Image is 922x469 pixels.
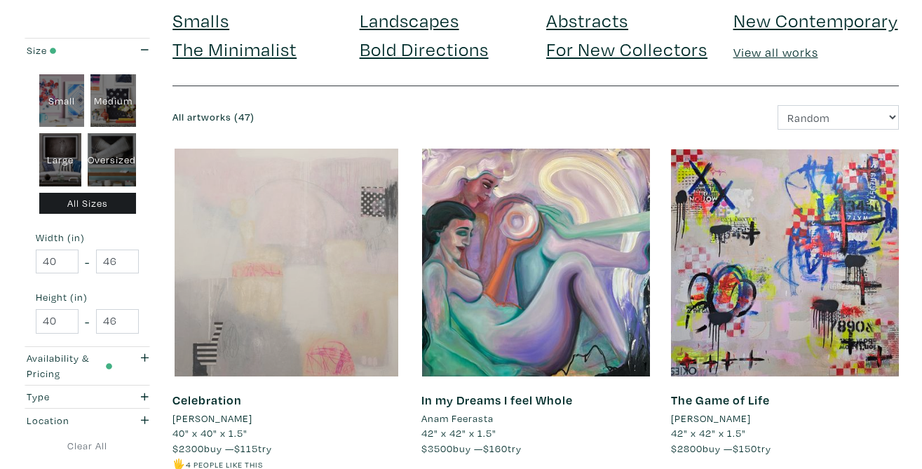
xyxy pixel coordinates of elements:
div: Oversized [88,133,136,186]
div: All Sizes [39,193,136,215]
a: The Game of Life [671,392,770,408]
a: Smalls [172,8,229,32]
span: - [85,312,90,331]
span: $115 [234,442,258,455]
a: The Minimalist [172,36,297,61]
a: Clear All [23,438,151,454]
small: Width (in) [36,233,139,243]
div: Size [27,43,113,58]
div: Small [39,74,85,128]
span: 40" x 40" x 1.5" [172,426,248,440]
a: Celebration [172,392,242,408]
span: buy — try [172,442,272,455]
a: View all works [733,44,818,60]
span: $160 [483,442,508,455]
span: buy — try [421,442,522,455]
span: - [85,252,90,271]
button: Location [23,409,151,432]
a: Bold Directions [360,36,489,61]
a: Abstracts [546,8,628,32]
a: [PERSON_NAME] [172,411,400,426]
li: [PERSON_NAME] [172,411,252,426]
div: Location [27,413,113,428]
span: buy — try [671,442,771,455]
li: Anam Feerasta [421,411,494,426]
li: [PERSON_NAME] [671,411,751,426]
div: Availability & Pricing [27,351,113,381]
span: 42" x 42" x 1.5" [421,426,496,440]
a: Landscapes [360,8,459,32]
button: Availability & Pricing [23,347,151,385]
span: $2800 [671,442,703,455]
span: $150 [733,442,757,455]
button: Size [23,39,151,62]
h6: All artworks (47) [172,111,525,123]
a: New Contemporary [733,8,898,32]
span: $2300 [172,442,204,455]
a: [PERSON_NAME] [671,411,899,426]
div: Large [39,133,81,186]
span: $3500 [421,442,453,455]
div: Type [27,389,113,405]
div: Medium [90,74,136,128]
a: In my Dreams I feel Whole [421,392,573,408]
a: For New Collectors [546,36,707,61]
small: Height (in) [36,292,139,302]
a: Anam Feerasta [421,411,649,426]
span: 42" x 42" x 1.5" [671,426,746,440]
button: Type [23,386,151,409]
